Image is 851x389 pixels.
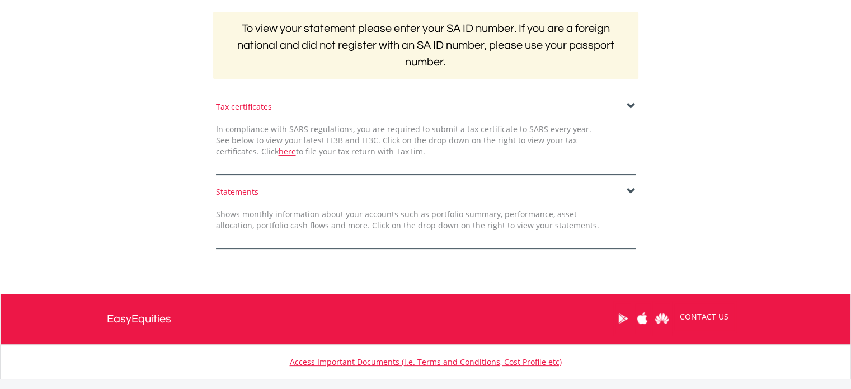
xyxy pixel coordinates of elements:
[290,357,562,367] a: Access Important Documents (i.e. Terms and Conditions, Cost Profile etc)
[107,294,171,344] a: EasyEquities
[208,209,608,231] div: Shows monthly information about your accounts such as portfolio summary, performance, asset alloc...
[216,101,636,113] div: Tax certificates
[213,12,638,79] h2: To view your statement please enter your SA ID number. If you are a foreign national and did not ...
[652,301,672,336] a: Huawei
[633,301,652,336] a: Apple
[613,301,633,336] a: Google Play
[261,146,425,157] span: Click to file your tax return with TaxTim.
[279,146,296,157] a: here
[216,186,636,198] div: Statements
[216,124,591,157] span: In compliance with SARS regulations, you are required to submit a tax certificate to SARS every y...
[672,301,736,332] a: CONTACT US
